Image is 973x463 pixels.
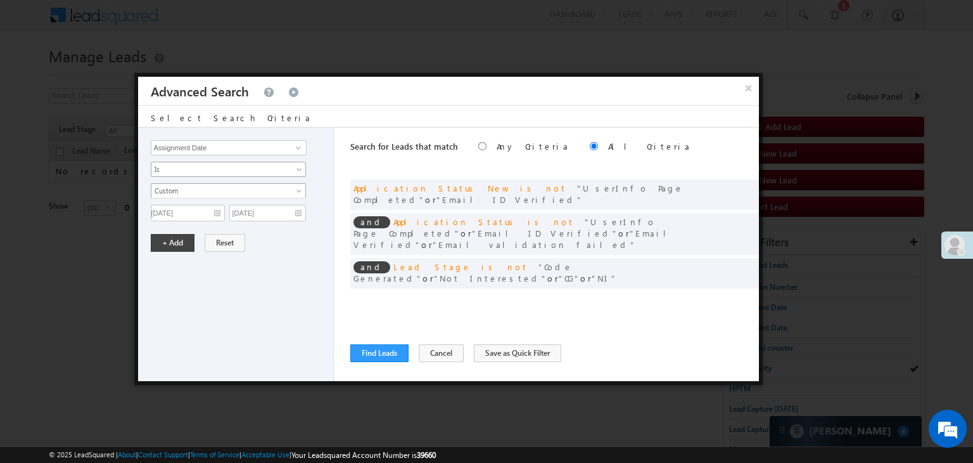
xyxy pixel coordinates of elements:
[520,183,567,193] span: is not
[353,183,684,205] span: UserInfo Page Completed
[350,344,409,362] button: Find Leads
[528,216,575,227] span: is not
[66,67,213,83] div: Leave a message
[353,261,390,273] span: and
[419,344,464,362] button: Cancel
[393,261,471,272] span: Lead Stage
[151,185,289,197] span: Custom
[291,450,436,460] span: Your Leadsquared Account Number is
[151,112,312,123] span: Select Search Criteria
[434,273,547,284] span: Not Interested
[353,261,573,284] span: Code Generated
[151,164,289,175] span: Is
[481,261,528,272] span: is not
[16,117,231,353] textarea: Type your message and click 'Submit'
[205,234,245,252] button: Reset
[22,67,53,83] img: d_60004797649_company_0_60004797649
[190,450,239,459] a: Terms of Service
[608,141,691,152] label: All Criteria
[350,141,458,152] span: Search for Leads that match
[353,183,510,193] span: Application Status New
[559,273,580,284] span: CG
[739,77,759,99] button: ×
[151,183,306,199] a: Custom
[241,450,289,459] a: Acceptable Use
[118,450,136,459] a: About
[49,449,436,461] span: © 2025 LeadSquared | | | | |
[151,234,194,252] button: + Add
[474,344,561,362] button: Save as Quick Filter
[151,162,306,177] a: Is
[433,239,636,250] span: Email validation failed
[353,216,676,250] span: or or or
[417,450,436,460] span: 39660
[208,6,238,37] div: Minimize live chat window
[151,77,249,105] h3: Advanced Search
[138,450,188,459] a: Contact Support
[592,273,617,284] span: NI
[353,261,617,284] span: or or or
[472,228,618,238] span: Email ID Verified
[186,364,230,381] em: Submit
[353,228,676,250] span: Email Verified
[353,216,390,228] span: and
[151,140,307,155] input: Type to Search
[436,194,583,205] span: Email ID Verified
[353,183,684,205] span: or
[289,141,305,154] a: Show All Items
[393,216,518,227] span: Application Status
[497,141,569,152] label: Any Criteria
[353,216,656,238] span: UserInfo Page Completed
